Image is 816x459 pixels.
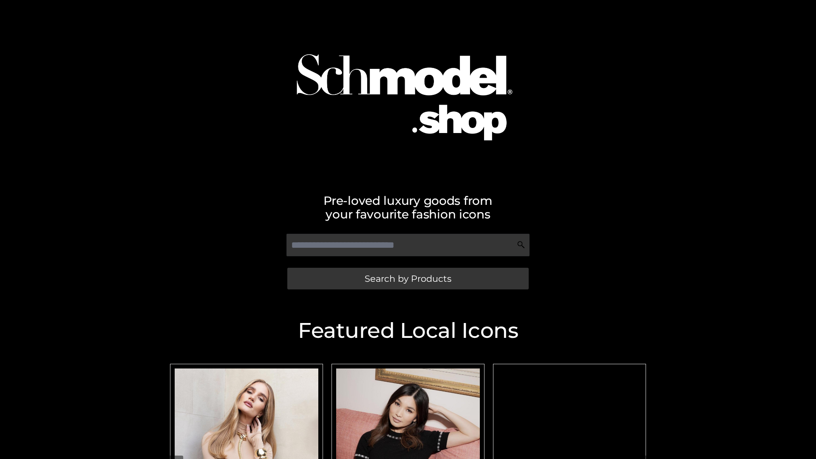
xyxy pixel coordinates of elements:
[166,194,650,221] h2: Pre-loved luxury goods from your favourite fashion icons
[166,320,650,341] h2: Featured Local Icons​
[365,274,451,283] span: Search by Products
[517,241,525,249] img: Search Icon
[287,268,529,289] a: Search by Products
